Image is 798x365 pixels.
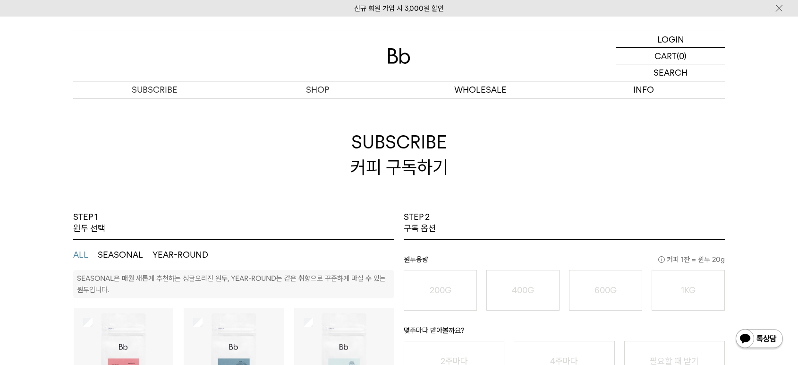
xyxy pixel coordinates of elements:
p: 원두용량 [404,254,725,270]
o: 600G [594,285,617,295]
button: ALL [73,249,88,261]
p: WHOLESALE [399,81,562,98]
button: SEASONAL [98,249,143,261]
a: LOGIN [616,31,725,48]
p: (0) [677,48,687,64]
p: STEP 2 구독 옵션 [404,211,436,235]
a: CART (0) [616,48,725,64]
p: CART [654,48,677,64]
button: 1KG [652,270,725,311]
p: STEP 1 원두 선택 [73,211,105,235]
p: 몇주마다 받아볼까요? [404,325,725,341]
a: 신규 회원 가입 시 3,000원 할인 [354,4,444,13]
p: SEARCH [654,64,688,81]
p: INFO [562,81,725,98]
o: 1KG [681,285,696,295]
button: YEAR-ROUND [153,249,208,261]
h2: SUBSCRIBE 커피 구독하기 [73,98,725,211]
button: 600G [569,270,642,311]
p: LOGIN [657,31,684,47]
o: 200G [430,285,451,295]
a: SUBSCRIBE [73,81,236,98]
a: SHOP [236,81,399,98]
button: 200G [404,270,477,311]
o: 400G [512,285,534,295]
span: 커피 1잔 = 윈두 20g [658,254,725,265]
button: 400G [486,270,560,311]
p: SEASONAL은 매월 새롭게 추천하는 싱글오리진 원두, YEAR-ROUND는 같은 취향으로 꾸준하게 마실 수 있는 원두입니다. [77,274,386,294]
img: 로고 [388,48,410,64]
img: 카카오톡 채널 1:1 채팅 버튼 [735,328,784,351]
